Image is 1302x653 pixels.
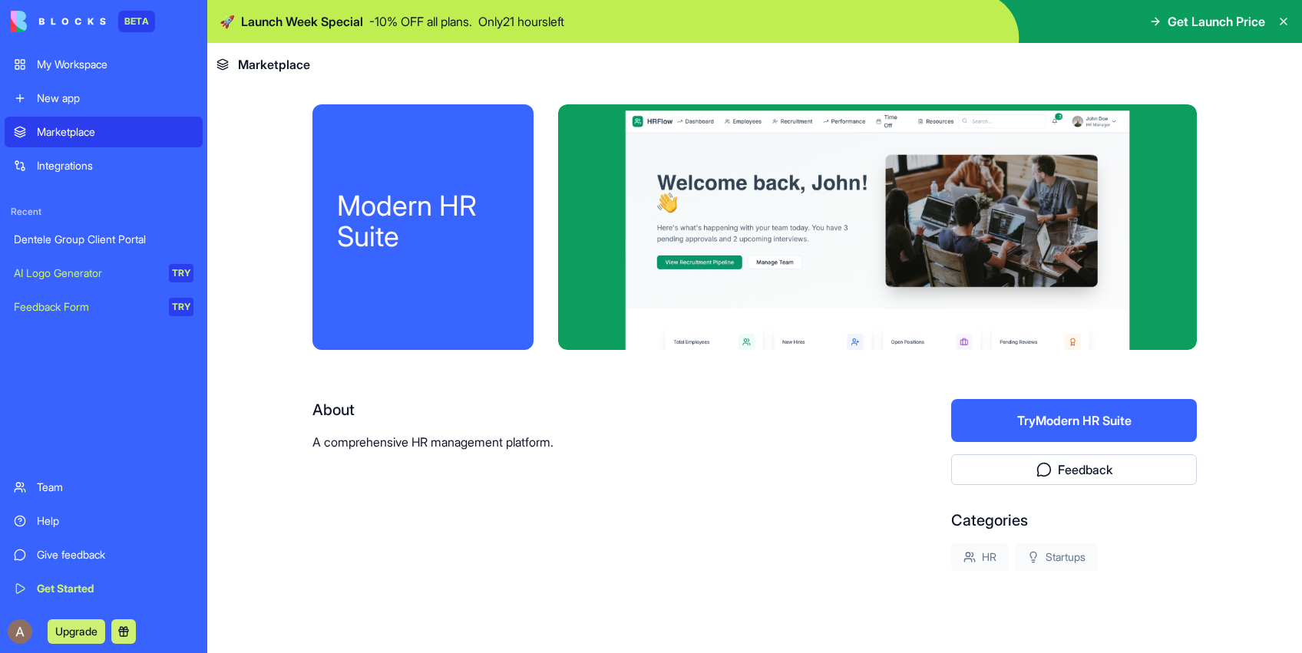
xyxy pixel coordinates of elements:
[48,619,105,644] button: Upgrade
[37,124,193,140] div: Marketplace
[37,158,193,173] div: Integrations
[1015,543,1098,571] div: Startups
[5,472,203,503] a: Team
[5,49,203,80] a: My Workspace
[5,117,203,147] a: Marketplace
[37,581,193,596] div: Get Started
[37,57,193,72] div: My Workspace
[951,543,1009,571] div: HR
[220,12,235,31] span: 🚀
[369,12,472,31] p: - 10 % OFF all plans.
[11,11,106,32] img: logo
[14,232,193,247] div: Dentele Group Client Portal
[5,573,203,604] a: Get Started
[238,55,310,74] span: Marketplace
[37,547,193,562] div: Give feedback
[11,11,155,32] a: BETA
[5,539,203,570] a: Give feedback
[14,265,158,281] div: AI Logo Generator
[14,299,158,315] div: Feedback Form
[169,264,193,282] div: TRY
[37,91,193,106] div: New app
[5,292,203,322] a: Feedback FormTRY
[241,12,363,31] span: Launch Week Special
[5,206,203,218] span: Recent
[951,510,1197,531] div: Categories
[951,399,1197,442] button: TryModern HR Suite
[951,454,1197,485] button: Feedback
[37,513,193,529] div: Help
[8,619,32,644] img: ACg8ocJV6D3_6rN2XWQ9gC4Su6cEn1tsy63u5_3HgxpMOOOGh7gtYg=s96-c
[478,12,564,31] p: Only 21 hours left
[5,83,203,114] a: New app
[118,11,155,32] div: BETA
[169,298,193,316] div: TRY
[5,150,203,181] a: Integrations
[337,190,509,252] div: Modern HR Suite
[312,399,853,420] div: About
[5,258,203,289] a: AI Logo GeneratorTRY
[5,224,203,255] a: Dentele Group Client Portal
[1168,12,1265,31] span: Get Launch Price
[37,480,193,495] div: Team
[312,433,853,451] p: A comprehensive HR management platform.
[48,623,105,638] a: Upgrade
[5,506,203,536] a: Help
